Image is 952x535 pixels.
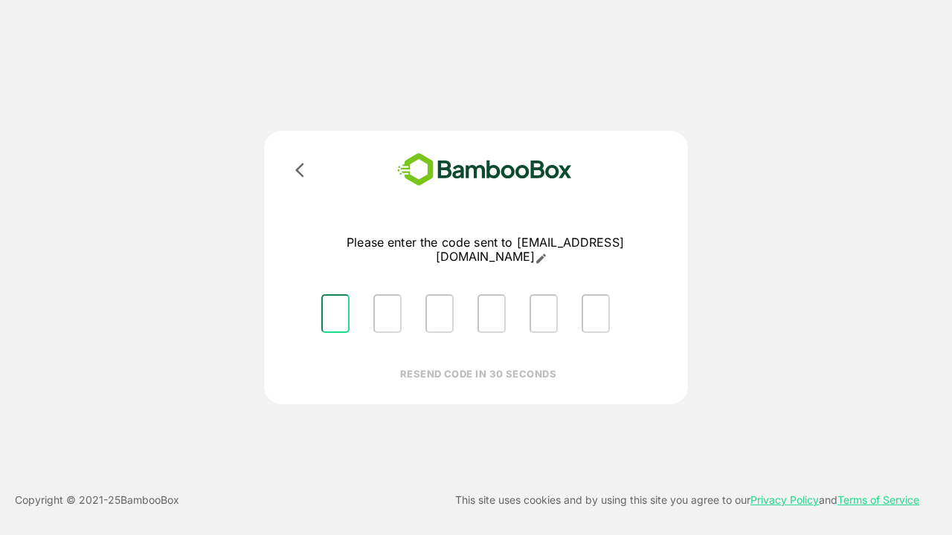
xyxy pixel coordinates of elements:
input: Please enter OTP character 2 [373,294,402,333]
a: Terms of Service [837,493,919,506]
input: Please enter OTP character 5 [530,294,558,333]
img: bamboobox [376,149,594,191]
a: Privacy Policy [750,493,819,506]
p: This site uses cookies and by using this site you agree to our and [455,491,919,509]
p: Please enter the code sent to [EMAIL_ADDRESS][DOMAIN_NAME] [309,236,661,265]
input: Please enter OTP character 4 [477,294,506,333]
p: Copyright © 2021- 25 BambooBox [15,491,179,509]
input: Please enter OTP character 3 [425,294,454,333]
input: Please enter OTP character 6 [582,294,610,333]
input: Please enter OTP character 1 [321,294,350,333]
